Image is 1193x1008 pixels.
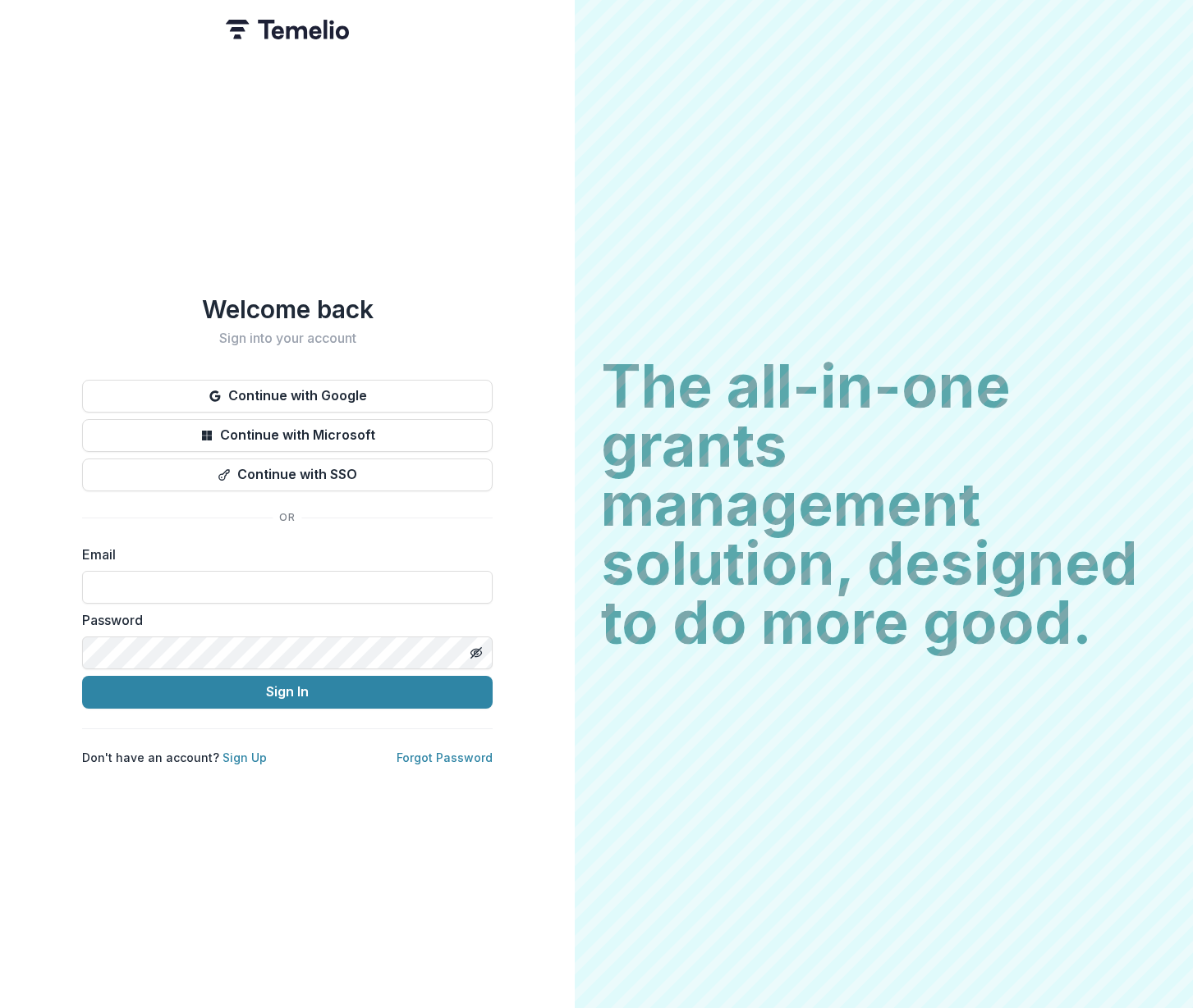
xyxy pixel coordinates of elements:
[82,331,493,346] h2: Sign into your account
[223,750,267,764] a: Sign Up
[82,749,267,766] p: Don't have an account?
[82,294,493,324] h1: Welcome back
[82,610,483,630] label: Password
[226,20,349,39] img: Temelio
[82,419,493,452] button: Continue with Microsoft
[82,458,493,491] button: Continue with SSO
[82,380,493,413] button: Continue with Google
[463,640,489,666] button: Toggle password visibility
[82,545,483,564] label: Email
[82,676,493,709] button: Sign In
[397,750,493,764] a: Forgot Password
